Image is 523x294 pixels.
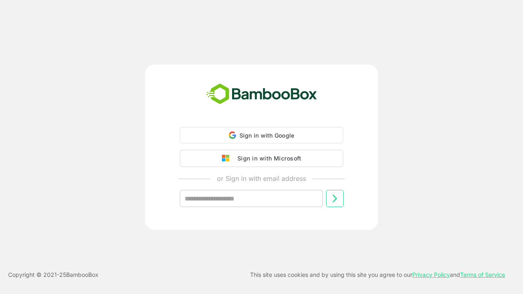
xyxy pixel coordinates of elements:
div: Sign in with Microsoft [233,153,301,164]
img: bamboobox [202,81,322,108]
span: Sign in with Google [239,132,295,139]
a: Privacy Policy [412,271,450,278]
button: Sign in with Microsoft [180,150,343,167]
a: Terms of Service [460,271,505,278]
p: or Sign in with email address [217,174,306,183]
div: Sign in with Google [180,127,343,143]
img: google [222,155,233,162]
p: This site uses cookies and by using this site you agree to our and [250,270,505,280]
p: Copyright © 2021- 25 BambooBox [8,270,98,280]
